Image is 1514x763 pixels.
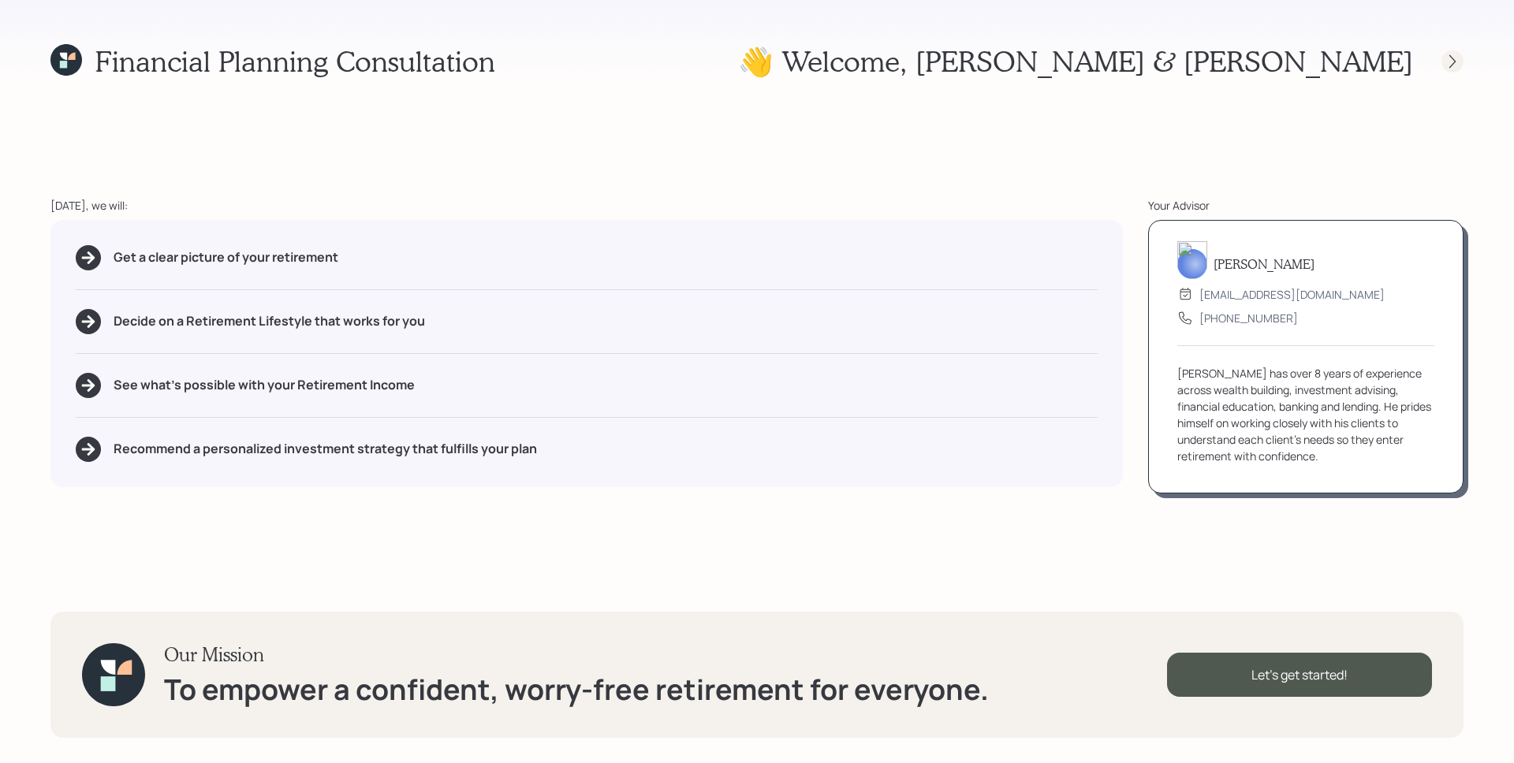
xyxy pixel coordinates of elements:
[1148,197,1464,214] div: Your Advisor
[95,44,495,78] h1: Financial Planning Consultation
[1177,241,1207,279] img: james-distasi-headshot.png
[114,441,537,456] h5: Recommend a personalized investment strategy that fulfills your plan
[114,250,338,265] h5: Get a clear picture of your retirement
[738,44,1413,78] h1: 👋 Welcome , [PERSON_NAME] & [PERSON_NAME]
[114,378,415,393] h5: See what's possible with your Retirement Income
[164,643,989,666] h3: Our Mission
[114,314,425,329] h5: Decide on a Retirement Lifestyle that works for you
[164,672,989,706] h1: To empower a confident, worry-free retirement for everyone.
[1214,256,1314,271] h5: [PERSON_NAME]
[1167,653,1432,697] div: Let's get started!
[1199,286,1385,303] div: [EMAIL_ADDRESS][DOMAIN_NAME]
[1177,365,1434,464] div: [PERSON_NAME] has over 8 years of experience across wealth building, investment advising, financi...
[1199,310,1298,326] div: [PHONE_NUMBER]
[50,197,1123,214] div: [DATE], we will:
